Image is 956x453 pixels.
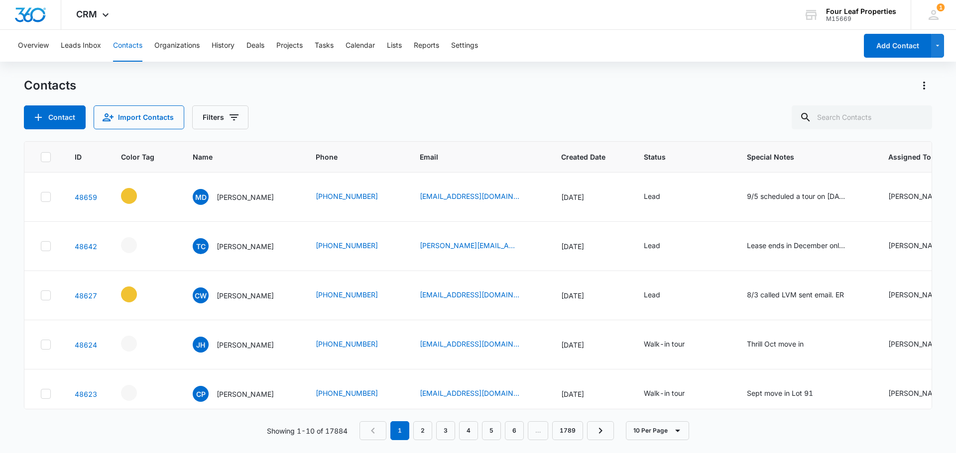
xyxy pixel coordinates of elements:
button: Import Contacts [94,105,184,129]
div: Phone - (361) 582-6754 - Select to Edit Field [316,388,396,400]
button: Filters [192,105,248,129]
button: History [212,30,235,62]
div: [PERSON_NAME] [888,191,946,201]
div: Name - Cassandra Pardo - Select to Edit Field [193,386,292,402]
div: Lead [644,289,660,300]
a: Page 4 [459,421,478,440]
div: Walk-in tour [644,339,685,349]
button: Actions [916,78,932,93]
span: Email [420,152,523,162]
button: Settings [451,30,478,62]
button: Contacts [113,30,142,62]
a: [EMAIL_ADDRESS][DOMAIN_NAME] [420,191,519,201]
div: 9/5 scheduled a tour on [DATE]3pm ER [747,191,846,201]
p: [PERSON_NAME] [217,340,274,350]
span: CRM [76,9,97,19]
a: Page 2 [413,421,432,440]
p: Showing 1-10 of 17884 [267,426,348,436]
div: Sept move in Lot 91 [747,388,813,398]
a: Navigate to contact details page for Javier Hernanez [75,341,97,349]
span: JH [193,337,209,353]
div: Status - Walk-in tour - Select to Edit Field [644,339,703,351]
div: Phone - (770) 294-2889 - Select to Edit Field [316,339,396,351]
a: Page 6 [505,421,524,440]
div: [PERSON_NAME] [888,289,946,300]
div: [PERSON_NAME] [888,388,946,398]
button: Projects [276,30,303,62]
div: notifications count [937,3,945,11]
span: Name [193,152,277,162]
div: [PERSON_NAME] [888,339,946,349]
a: Next Page [587,421,614,440]
div: [DATE] [561,241,620,252]
div: - - Select to Edit Field [121,385,155,401]
button: Organizations [154,30,200,62]
a: [EMAIL_ADDRESS][DOMAIN_NAME] [420,339,519,349]
div: Special Notes - Lease ends in December only makes 3,999 a month She isn't sure if she wants to bu... [747,240,864,252]
a: Page 1789 [552,421,583,440]
a: [PHONE_NUMBER] [316,388,378,398]
div: Email - theresa.castillo10@yahoo.com - Select to Edit Field [420,240,537,252]
span: Special Notes [747,152,850,162]
div: Status - Lead - Select to Edit Field [644,289,678,301]
input: Search Contacts [792,105,932,129]
span: CP [193,386,209,402]
span: TC [193,238,209,254]
div: [DATE] [561,192,620,202]
a: [PHONE_NUMBER] [316,240,378,251]
a: Navigate to contact details page for Machila Dews [75,193,97,201]
button: Add Contact [24,105,86,129]
div: Special Notes - 8/3 called LVM sent email. ER - Select to Edit Field [747,289,862,301]
div: Status - Walk-in tour - Select to Edit Field [644,388,703,400]
div: Name - Teresa Castillo - Select to Edit Field [193,238,292,254]
div: Special Notes - 9/5 scheduled a tour on 9/9 @3pm ER - Select to Edit Field [747,191,864,203]
div: Special Notes - Thrill Oct move in - Select to Edit Field [747,339,822,351]
div: [DATE] [561,389,620,399]
span: MD [193,189,209,205]
div: - - Select to Edit Field [121,336,155,352]
em: 1 [390,421,409,440]
div: - - Select to Edit Field [121,286,155,302]
span: Status [644,152,709,162]
div: Status - Lead - Select to Edit Field [644,191,678,203]
p: [PERSON_NAME] [217,290,274,301]
div: Email - pardocassandra@gmail.com - Select to Edit Field [420,388,537,400]
a: [PHONE_NUMBER] [316,289,378,300]
div: Walk-in tour [644,388,685,398]
a: [EMAIL_ADDRESS][DOMAIN_NAME] [420,289,519,300]
button: Overview [18,30,49,62]
div: Email - woodkc97@gmail.com - Select to Edit Field [420,289,537,301]
div: Name - Javier Hernanez - Select to Edit Field [193,337,292,353]
div: [DATE] [561,290,620,301]
a: [PHONE_NUMBER] [316,191,378,201]
div: - - Select to Edit Field [121,237,155,253]
a: [EMAIL_ADDRESS][DOMAIN_NAME] [420,388,519,398]
div: Name - Machila Dews - Select to Edit Field [193,189,292,205]
button: Tasks [315,30,334,62]
div: Email - tabatha76@yahoo.com - Select to Edit Field [420,339,537,351]
div: account name [826,7,896,15]
button: Calendar [346,30,375,62]
span: Color Tag [121,152,154,162]
span: 1 [937,3,945,11]
div: [PERSON_NAME] [888,240,946,251]
p: [PERSON_NAME] [217,241,274,252]
div: Lead [644,191,660,201]
button: 10 Per Page [626,421,689,440]
div: Phone - (903) 707-7528 - Select to Edit Field [316,289,396,301]
div: - - Select to Edit Field [121,188,155,204]
div: Phone - (903) 362-5557 - Select to Edit Field [316,191,396,203]
button: Add Contact [864,34,931,58]
a: Navigate to contact details page for Cassandra Pardo [75,390,97,398]
span: Assigned To [888,152,949,162]
div: Email - machiladews12@gmail.com - Select to Edit Field [420,191,537,203]
button: Reports [414,30,439,62]
a: Navigate to contact details page for Cayce Wood [75,291,97,300]
div: [DATE] [561,340,620,350]
span: Phone [316,152,381,162]
a: [PHONE_NUMBER] [316,339,378,349]
button: Deals [246,30,264,62]
h1: Contacts [24,78,76,93]
a: Navigate to contact details page for Teresa Castillo [75,242,97,251]
div: Phone - (361) 259-5858 - Select to Edit Field [316,240,396,252]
